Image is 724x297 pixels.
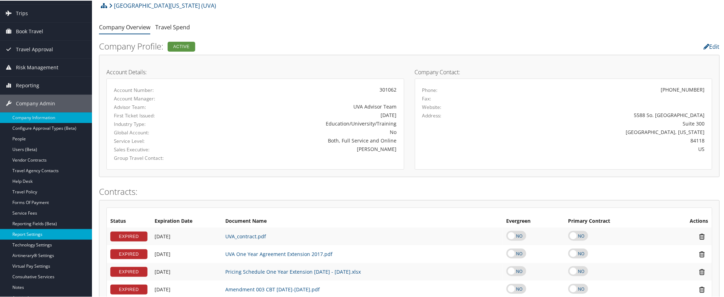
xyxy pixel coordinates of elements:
a: UVA One Year Agreement Extension 2017.pdf [225,250,332,257]
div: EXPIRED [110,284,147,294]
div: Active [168,41,195,51]
div: EXPIRED [110,266,147,276]
div: 5588 So. [GEOGRAPHIC_DATA] [496,111,705,118]
a: Pricing Schedule One Year Extension [DATE] - [DATE].xlsx [225,268,361,274]
th: Primary Contract [565,214,662,227]
span: [DATE] [155,232,170,239]
span: Company Admin [16,94,55,112]
label: Group Travel Contact: [114,154,201,161]
label: Account Number: [114,86,201,93]
label: Address: [422,111,442,118]
a: Company Overview [99,23,150,30]
i: Remove Contract [696,250,708,257]
div: Both, Full Service and Online [212,136,397,144]
th: Evergreen [503,214,565,227]
div: Add/Edit Date [155,268,218,274]
h4: Account Details: [106,69,404,74]
label: Account Manager: [114,94,201,101]
label: Industry Type: [114,120,201,127]
span: Trips [16,4,28,22]
a: Travel Spend [155,23,190,30]
h4: Company Contact: [415,69,713,74]
div: [GEOGRAPHIC_DATA], [US_STATE] [496,128,705,135]
div: EXPIRED [110,249,147,258]
label: First Ticket Issued: [114,111,201,118]
th: Status [107,214,151,227]
h2: Company Profile: [99,40,509,52]
i: Remove Contract [696,285,708,293]
span: [DATE] [155,268,170,274]
span: Risk Management [16,58,58,76]
div: 84118 [496,136,705,144]
div: UVA Advisor Team [212,102,397,110]
label: Website: [422,103,442,110]
div: EXPIRED [110,231,147,241]
span: [DATE] [155,250,170,257]
div: [DATE] [212,111,397,118]
i: Remove Contract [696,232,708,240]
div: US [496,145,705,152]
span: Reporting [16,76,39,94]
div: [PERSON_NAME] [212,145,397,152]
div: Add/Edit Date [155,233,218,239]
div: Add/Edit Date [155,250,218,257]
div: [PHONE_NUMBER] [661,85,705,93]
label: Sales Executive: [114,145,201,152]
div: Education/University/Training [212,119,397,127]
a: UVA_contract.pdf [225,232,266,239]
label: Phone: [422,86,438,93]
span: [DATE] [155,285,170,292]
label: Fax: [422,94,431,101]
h2: Contracts: [99,185,720,197]
div: Suite 300 [496,119,705,127]
div: 301062 [212,85,397,93]
a: Edit [704,42,720,50]
th: Document Name [222,214,503,227]
span: Book Travel [16,22,43,40]
label: Global Account: [114,128,201,135]
th: Actions [662,214,712,227]
span: Travel Approval [16,40,53,58]
label: Advisor Team: [114,103,201,110]
div: Add/Edit Date [155,286,218,292]
a: Amendment 003 CBT [DATE]-[DATE].pdf [225,285,320,292]
label: Service Level: [114,137,201,144]
div: No [212,128,397,135]
i: Remove Contract [696,268,708,275]
th: Expiration Date [151,214,222,227]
